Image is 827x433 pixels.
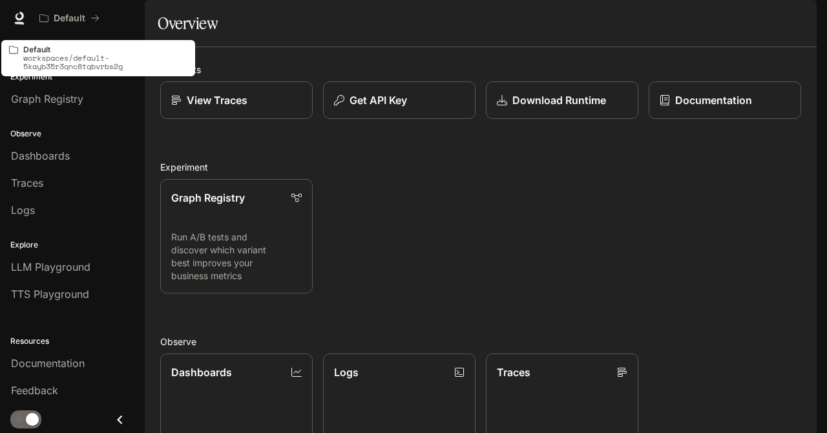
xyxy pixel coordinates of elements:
[171,190,245,206] p: Graph Registry
[34,5,105,31] button: All workspaces
[160,335,801,348] h2: Observe
[160,179,313,293] a: Graph RegistryRun A/B tests and discover which variant best improves your business metrics
[497,364,530,380] p: Traces
[171,364,232,380] p: Dashboards
[160,160,801,174] h2: Experiment
[160,81,313,119] a: View Traces
[350,92,407,108] p: Get API Key
[160,63,801,76] h2: Shortcuts
[675,92,752,108] p: Documentation
[54,13,85,24] p: Default
[171,231,302,282] p: Run A/B tests and discover which variant best improves your business metrics
[23,45,187,54] p: Default
[23,54,187,70] p: workspaces/default-5kayb35r3qnc8tqbvrbs2g
[158,10,218,36] h1: Overview
[649,81,801,119] a: Documentation
[334,364,359,380] p: Logs
[187,92,247,108] p: View Traces
[486,81,638,119] a: Download Runtime
[323,81,476,119] button: Get API Key
[512,92,606,108] p: Download Runtime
